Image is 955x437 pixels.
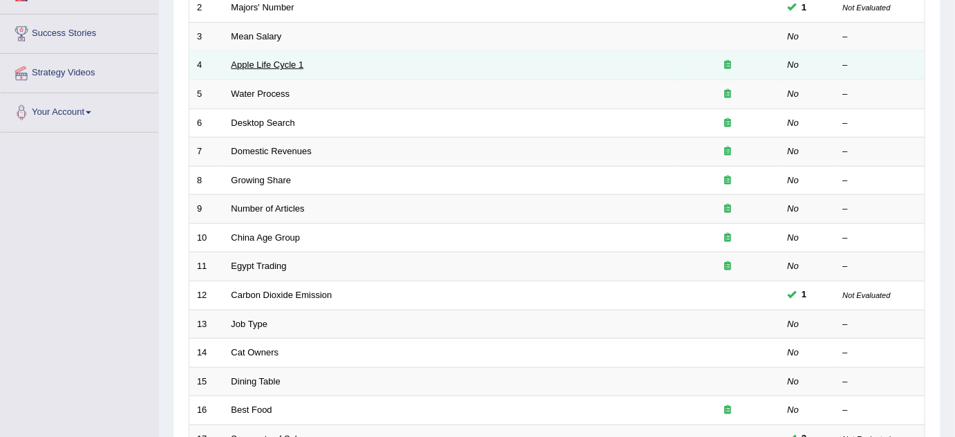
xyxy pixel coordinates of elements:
a: Success Stories [1,15,158,49]
div: – [843,375,918,389]
em: No [788,118,800,128]
div: – [843,260,918,273]
div: – [843,318,918,331]
div: Exam occurring question [684,203,773,216]
div: Exam occurring question [684,59,773,72]
div: Exam occurring question [684,174,773,187]
div: – [843,88,918,101]
td: 15 [189,367,224,396]
a: Best Food [231,405,272,415]
a: Majors' Number [231,2,294,12]
td: 16 [189,396,224,425]
a: Apple Life Cycle 1 [231,59,304,70]
a: Egypt Trading [231,261,287,271]
a: Cat Owners [231,347,279,357]
td: 10 [189,223,224,252]
a: Job Type [231,319,268,329]
div: Exam occurring question [684,404,773,417]
td: 9 [189,195,224,224]
span: You can still take this question [797,288,813,302]
td: 3 [189,22,224,51]
div: – [843,59,918,72]
div: – [843,30,918,44]
td: 14 [189,339,224,368]
div: – [843,117,918,130]
em: No [788,31,800,41]
a: Mean Salary [231,31,282,41]
div: – [843,174,918,187]
em: No [788,146,800,156]
em: No [788,319,800,329]
div: – [843,346,918,360]
div: Exam occurring question [684,260,773,273]
em: No [788,405,800,415]
a: Growing Share [231,175,292,185]
em: No [788,376,800,387]
a: Carbon Dioxide Emission [231,290,332,300]
small: Not Evaluated [843,3,891,12]
td: 11 [189,252,224,281]
div: Exam occurring question [684,117,773,130]
em: No [788,89,800,99]
em: No [788,203,800,214]
a: Your Account [1,93,158,128]
em: No [788,59,800,70]
em: No [788,232,800,243]
small: Not Evaluated [843,291,891,299]
a: Dining Table [231,376,281,387]
a: Desktop Search [231,118,296,128]
a: Domestic Revenues [231,146,312,156]
em: No [788,175,800,185]
span: You can still take this question [797,1,813,15]
em: No [788,261,800,271]
div: – [843,232,918,245]
td: 7 [189,138,224,167]
td: 8 [189,166,224,195]
div: – [843,145,918,158]
div: – [843,404,918,417]
div: Exam occurring question [684,88,773,101]
td: 4 [189,51,224,80]
em: No [788,347,800,357]
td: 12 [189,281,224,310]
td: 13 [189,310,224,339]
td: 6 [189,109,224,138]
div: Exam occurring question [684,232,773,245]
div: – [843,203,918,216]
a: Number of Articles [231,203,305,214]
a: China Age Group [231,232,301,243]
a: Water Process [231,89,290,99]
div: Exam occurring question [684,145,773,158]
td: 5 [189,80,224,109]
a: Strategy Videos [1,54,158,89]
